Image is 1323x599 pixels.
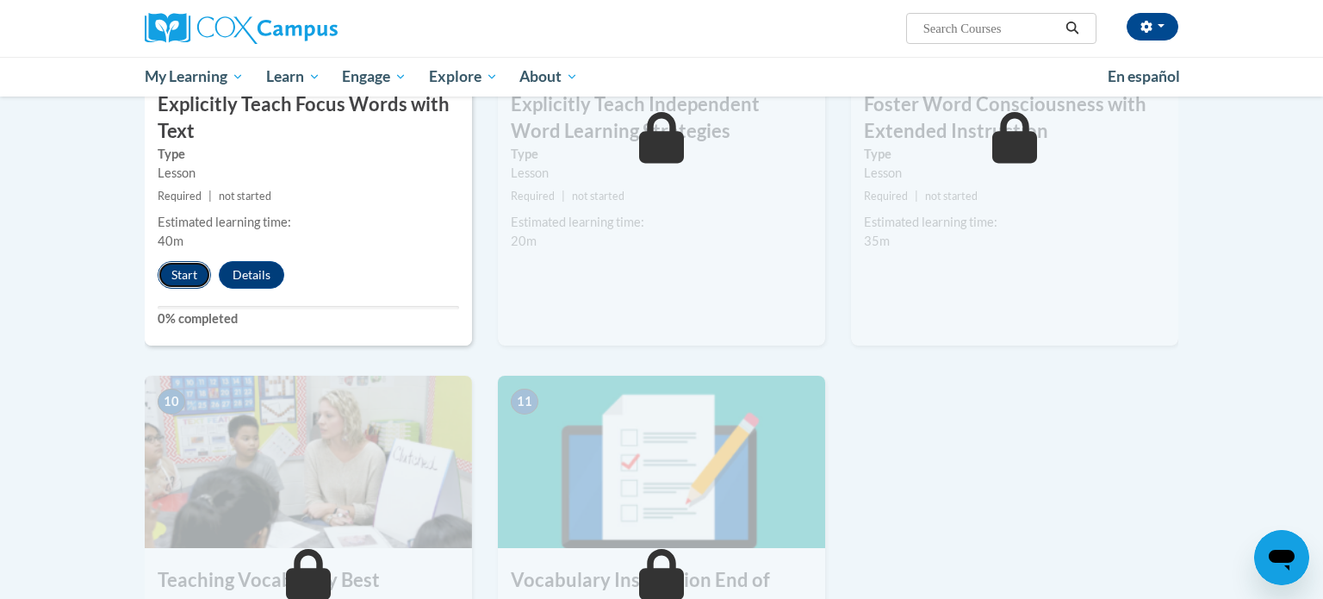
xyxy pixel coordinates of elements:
[511,190,555,203] span: Required
[158,190,202,203] span: Required
[864,164,1165,183] div: Lesson
[925,190,978,203] span: not started
[418,57,509,97] a: Explore
[1127,13,1178,41] button: Account Settings
[266,66,320,87] span: Learn
[219,190,271,203] span: not started
[1059,18,1085,39] button: Search
[519,66,578,87] span: About
[331,57,418,97] a: Engage
[498,91,825,145] h3: Explicitly Teach Independent Word Learning Strategies
[219,261,284,289] button: Details
[511,234,537,248] span: 20m
[562,190,565,203] span: |
[145,13,338,44] img: Cox Campus
[572,190,624,203] span: not started
[509,57,590,97] a: About
[429,66,498,87] span: Explore
[1096,59,1191,95] a: En español
[145,376,472,548] img: Course Image
[158,213,459,232] div: Estimated learning time:
[1108,67,1180,85] span: En español
[915,190,918,203] span: |
[119,57,1204,97] div: Main menu
[158,145,459,164] label: Type
[158,261,211,289] button: Start
[511,164,812,183] div: Lesson
[158,234,183,248] span: 40m
[864,234,890,248] span: 35m
[145,91,472,145] h3: Explicitly Teach Focus Words with Text
[158,309,459,328] label: 0% completed
[864,190,908,203] span: Required
[158,389,185,415] span: 10
[864,213,1165,232] div: Estimated learning time:
[851,91,1178,145] h3: Foster Word Consciousness with Extended Instruction
[498,376,825,548] img: Course Image
[255,57,332,97] a: Learn
[145,13,472,44] a: Cox Campus
[342,66,407,87] span: Engage
[864,145,1165,164] label: Type
[922,18,1059,39] input: Search Courses
[1254,530,1309,585] iframe: Button to launch messaging window
[511,389,538,415] span: 11
[134,57,255,97] a: My Learning
[145,66,244,87] span: My Learning
[158,164,459,183] div: Lesson
[511,145,812,164] label: Type
[511,213,812,232] div: Estimated learning time:
[208,190,212,203] span: |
